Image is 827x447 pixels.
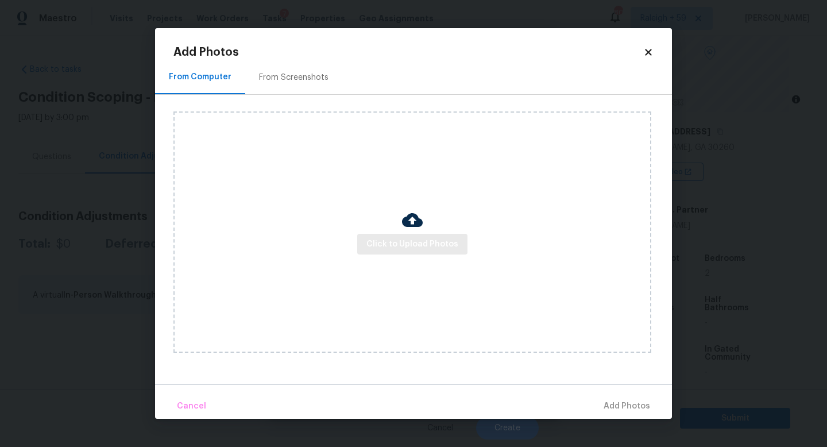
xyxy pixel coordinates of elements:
[259,72,329,83] div: From Screenshots
[173,47,643,58] h2: Add Photos
[357,234,467,255] button: Click to Upload Photos
[172,394,211,419] button: Cancel
[169,71,231,83] div: From Computer
[402,210,423,230] img: Cloud Upload Icon
[177,399,206,414] span: Cancel
[366,237,458,252] span: Click to Upload Photos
